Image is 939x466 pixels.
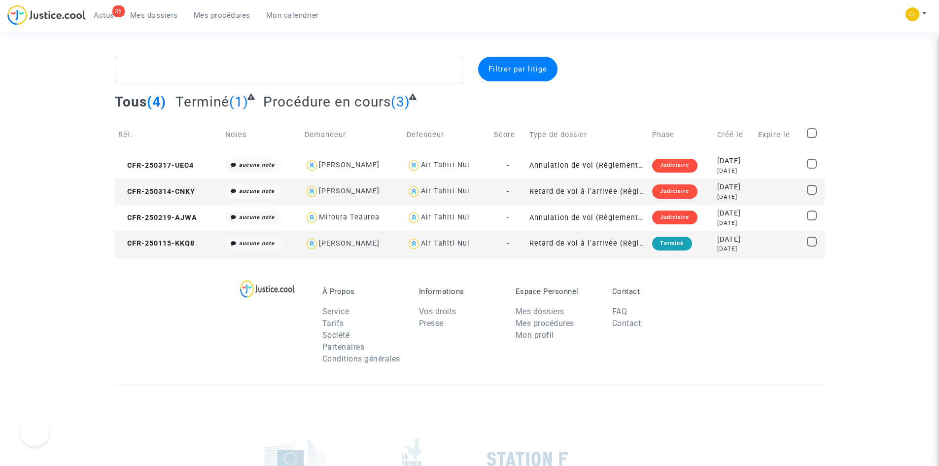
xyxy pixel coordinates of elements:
[86,8,122,23] a: 35Actus
[322,307,349,316] a: Service
[419,307,456,316] a: Vos droits
[507,239,509,248] span: -
[305,211,319,225] img: icon-user.svg
[714,117,755,152] td: Créé le
[229,94,248,110] span: (1)
[175,94,229,110] span: Terminé
[612,287,694,296] p: Contact
[526,152,649,179] td: Annulation de vol (Règlement CE n°261/2004)
[717,234,752,245] div: [DATE]
[322,330,350,340] a: Société
[652,237,692,251] div: Terminé
[419,319,444,328] a: Presse
[421,187,470,195] div: Air Tahiti Nui
[266,11,319,20] span: Mon calendrier
[305,158,319,173] img: icon-user.svg
[407,211,421,225] img: icon-user.svg
[488,65,547,73] span: Filtrer par litige
[186,8,258,23] a: Mes procédures
[305,237,319,251] img: icon-user.svg
[20,417,49,446] iframe: Help Scout Beacon - Open
[118,187,195,196] span: CFR-250314-CNKY
[407,158,421,173] img: icon-user.svg
[115,94,147,110] span: Tous
[526,205,649,231] td: Annulation de vol (Règlement CE n°261/2004)
[905,7,919,21] img: d88fc4c109cc0a8775a6143455c9fcdd
[118,214,197,222] span: CFR-250219-AJWA
[239,214,275,220] i: aucune note
[652,211,697,224] div: Judiciaire
[301,117,403,152] td: Demandeur
[391,94,410,110] span: (3)
[407,237,421,251] img: icon-user.svg
[516,307,564,316] a: Mes dossiers
[507,187,509,196] span: -
[526,179,649,205] td: Retard de vol à l'arrivée (Règlement CE n°261/2004)
[239,240,275,247] i: aucune note
[652,159,697,173] div: Judiciaire
[115,117,222,152] td: Réf.
[717,208,752,219] div: [DATE]
[240,280,295,298] img: logo-lg.svg
[490,117,525,152] td: Score
[263,94,391,110] span: Procédure en cours
[717,245,752,253] div: [DATE]
[717,156,752,167] div: [DATE]
[507,161,509,170] span: -
[322,342,365,352] a: Partenaires
[122,8,186,23] a: Mes dossiers
[516,319,574,328] a: Mes procédures
[649,117,714,152] td: Phase
[322,319,344,328] a: Tarifs
[717,193,752,201] div: [DATE]
[319,161,380,169] div: [PERSON_NAME]
[516,330,554,340] a: Mon profil
[322,287,404,296] p: À Propos
[526,117,649,152] td: Type de dossier
[652,184,697,198] div: Judiciaire
[319,239,380,248] div: [PERSON_NAME]
[322,354,400,363] a: Conditions générales
[239,162,275,168] i: aucune note
[407,184,421,199] img: icon-user.svg
[717,167,752,175] div: [DATE]
[94,11,114,20] span: Actus
[403,117,490,152] td: Defendeur
[147,94,166,110] span: (4)
[612,307,627,316] a: FAQ
[112,5,125,17] div: 35
[319,213,380,221] div: Miroura Teauroa
[421,161,470,169] div: Air Tahiti Nui
[319,187,380,195] div: [PERSON_NAME]
[755,117,803,152] td: Expire le
[421,213,470,221] div: Air Tahiti Nui
[239,188,275,194] i: aucune note
[118,239,195,248] span: CFR-250115-KKQ8
[419,287,501,296] p: Informations
[194,11,250,20] span: Mes procédures
[7,5,86,25] img: jc-logo.svg
[526,231,649,257] td: Retard de vol à l'arrivée (Règlement CE n°261/2004)
[612,319,641,328] a: Contact
[717,182,752,193] div: [DATE]
[516,287,597,296] p: Espace Personnel
[222,117,302,152] td: Notes
[258,8,327,23] a: Mon calendrier
[717,219,752,227] div: [DATE]
[421,239,470,248] div: Air Tahiti Nui
[118,161,194,170] span: CFR-250317-UEC4
[130,11,178,20] span: Mes dossiers
[507,214,509,222] span: -
[305,184,319,199] img: icon-user.svg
